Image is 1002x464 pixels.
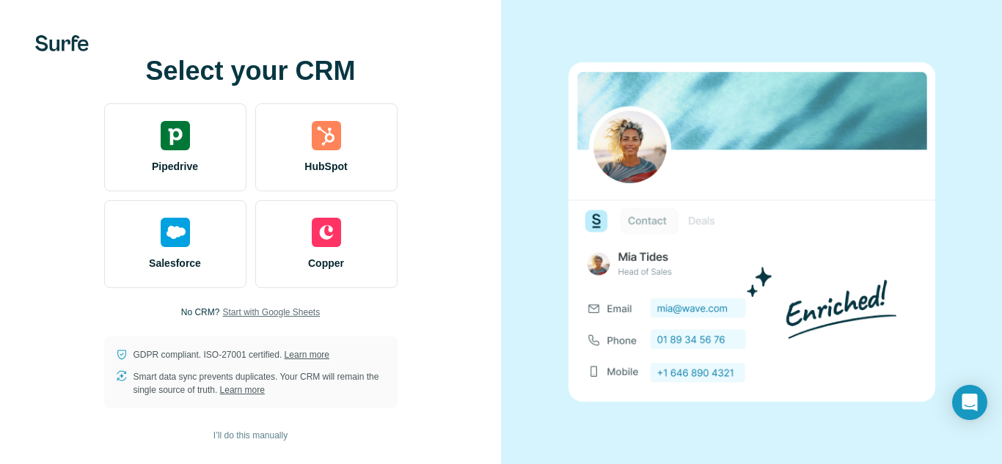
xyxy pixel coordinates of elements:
button: I’ll do this manually [203,424,298,446]
span: Copper [308,256,344,270]
img: Surfe's logo [35,35,89,51]
p: Smart data sync prevents duplicates. Your CRM will remain the single source of truth. [134,370,386,397]
img: none image [568,62,935,402]
a: Learn more [285,350,329,360]
span: HubSpot [304,159,347,174]
img: salesforce's logo [161,218,190,247]
p: No CRM? [181,306,220,319]
span: Salesforce [149,256,201,270]
a: Learn more [220,385,265,395]
button: Start with Google Sheets [222,306,320,319]
p: GDPR compliant. ISO-27001 certified. [134,348,329,361]
div: Open Intercom Messenger [952,385,987,420]
span: Pipedrive [152,159,198,174]
span: I’ll do this manually [213,429,288,442]
img: pipedrive's logo [161,121,190,150]
img: copper's logo [312,218,341,247]
h1: Select your CRM [104,56,398,86]
img: hubspot's logo [312,121,341,150]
